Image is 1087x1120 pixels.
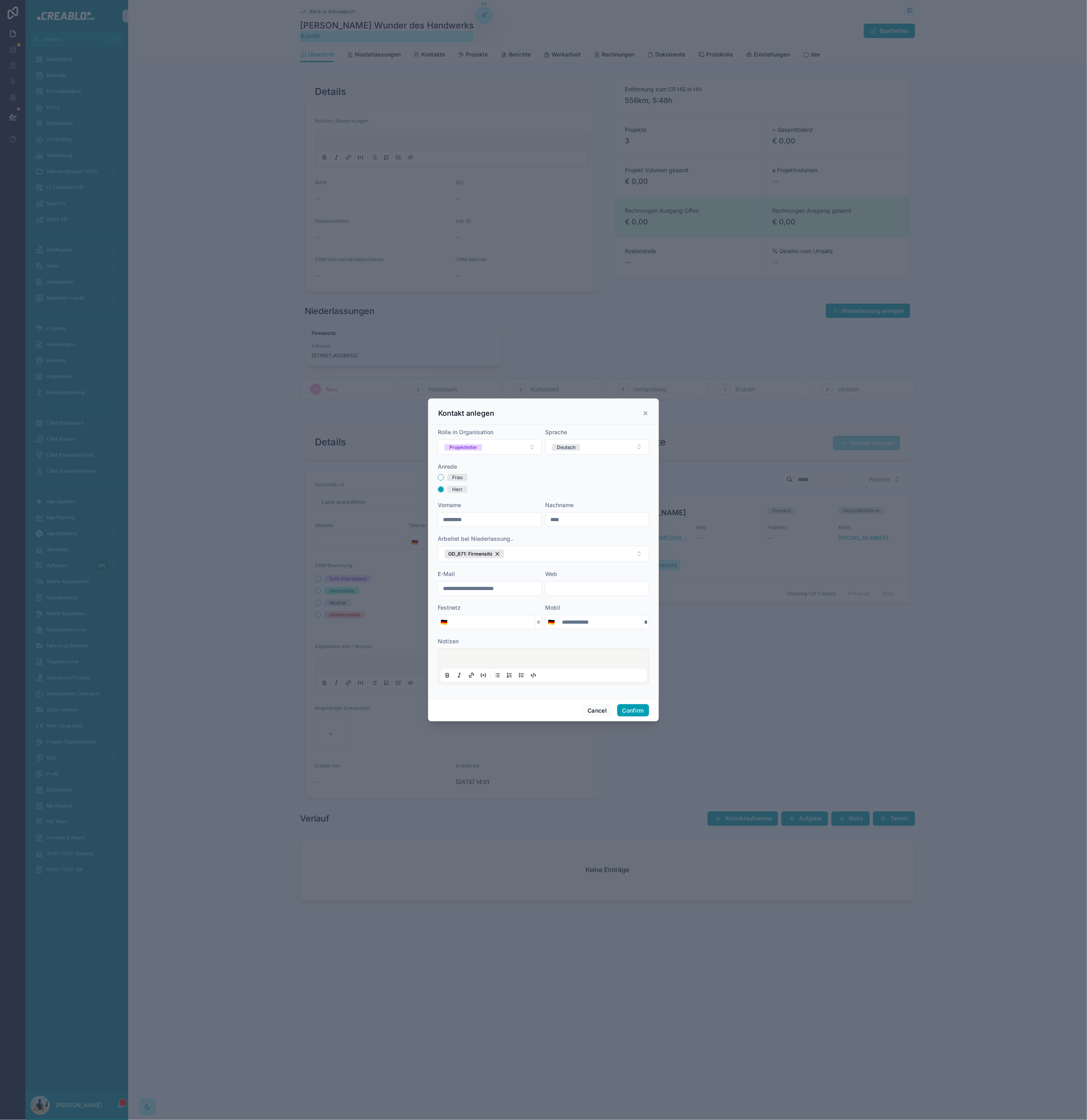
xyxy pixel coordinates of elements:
[546,615,557,629] button: Select Button
[445,550,504,558] button: Unselect 967
[545,604,560,611] span: Mobil
[545,439,649,455] button: Select Button
[452,474,463,481] div: Frau
[438,535,513,542] span: Arbeitet bei Niederlassung..
[438,546,649,562] button: Select Button
[438,615,450,629] button: Select Button
[545,429,567,435] span: Sprache
[438,570,455,577] span: E-Mail
[582,704,612,717] button: Cancel
[438,604,461,611] span: Festnetz
[452,486,463,493] div: Herr
[438,429,493,435] span: Rolle in Organisation
[545,502,574,508] span: Nachname
[438,409,494,418] h3: Kontakt anlegen
[438,439,542,455] button: Select Button
[545,570,557,577] span: Web
[548,618,555,626] span: 🇩🇪
[449,444,477,451] div: Projektleiter
[557,444,576,451] div: Deutsch
[617,704,649,717] button: Confirm
[438,502,461,508] span: Vorname
[448,551,493,557] span: OD_871: Firmensitz
[438,638,459,645] span: Notizen
[441,618,447,626] span: 🇩🇪
[438,463,457,470] span: Anrede
[552,443,580,451] button: Unselect DEUTSCH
